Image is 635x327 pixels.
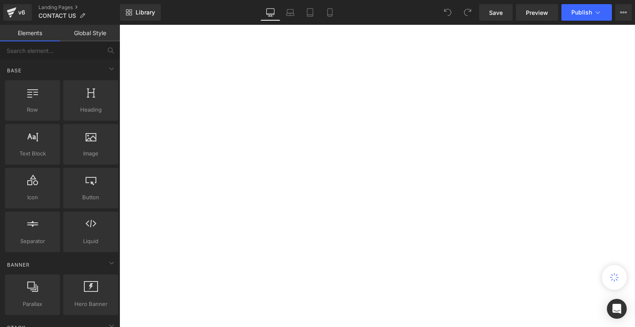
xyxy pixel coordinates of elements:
[38,12,76,19] span: CONTACT US
[439,4,456,21] button: Undo
[280,4,300,21] a: Laptop
[66,193,116,202] span: Button
[66,300,116,308] span: Hero Banner
[489,8,503,17] span: Save
[526,8,548,17] span: Preview
[459,4,476,21] button: Redo
[6,67,22,74] span: Base
[38,4,120,11] a: Landing Pages
[17,7,27,18] div: v6
[516,4,558,21] a: Preview
[7,237,57,246] span: Separator
[66,149,116,158] span: Image
[571,9,592,16] span: Publish
[60,25,120,41] a: Global Style
[260,4,280,21] a: Desktop
[300,4,320,21] a: Tablet
[607,299,627,319] div: Open Intercom Messenger
[66,105,116,114] span: Heading
[7,149,57,158] span: Text Block
[3,4,32,21] a: v6
[320,4,340,21] a: Mobile
[7,300,57,308] span: Parallax
[120,4,161,21] a: New Library
[7,105,57,114] span: Row
[561,4,612,21] button: Publish
[66,237,116,246] span: Liquid
[6,261,31,269] span: Banner
[7,193,57,202] span: Icon
[136,9,155,16] span: Library
[615,4,632,21] button: More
